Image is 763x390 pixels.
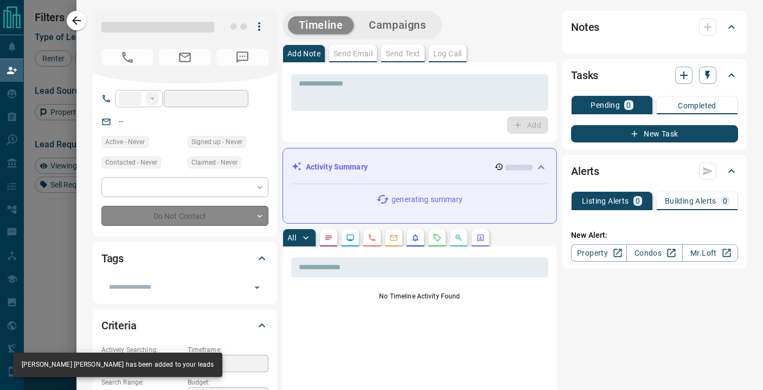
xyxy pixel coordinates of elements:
p: Pending [591,101,620,109]
p: All [287,234,296,242]
svg: Opportunities [454,233,463,242]
svg: Agent Actions [476,233,485,242]
p: Add Note [287,50,320,57]
h2: Notes [571,18,599,36]
svg: Calls [368,233,376,242]
a: Mr.Loft [682,244,738,262]
svg: Emails [389,233,398,242]
svg: Listing Alerts [411,233,420,242]
p: 0 [636,197,640,205]
div: Do Not Contact [101,206,268,226]
button: Open [249,280,265,295]
p: Building Alerts [665,197,716,205]
span: No Email [159,49,211,66]
p: generating summary [392,194,463,205]
p: No Timeline Activity Found [291,291,548,301]
p: 0 [723,197,727,205]
h2: Criteria [101,317,137,334]
svg: Lead Browsing Activity [346,233,355,242]
p: Actively Searching: [101,345,182,355]
div: Tasks [571,62,738,88]
div: Alerts [571,158,738,184]
h2: Tasks [571,67,598,84]
p: Activity Summary [306,161,368,173]
p: Completed [678,102,716,109]
button: New Task [571,125,738,142]
div: Activity Summary [292,157,548,177]
a: -- [119,117,123,126]
span: No Number [101,49,153,66]
p: Search Range: [101,378,182,387]
div: Criteria [101,313,268,339]
span: Active - Never [105,136,145,147]
span: Signed up - Never [191,136,242,147]
div: Notes [571,14,738,40]
h2: Alerts [571,162,599,180]
p: Listing Alerts [582,197,629,205]
a: Condos [626,244,682,262]
p: Budget: [188,378,268,387]
button: Campaigns [358,16,437,34]
p: 0 [626,101,631,109]
p: Timeframe: [188,345,268,355]
span: Claimed - Never [191,157,238,168]
div: Tags [101,245,268,271]
h2: Tags [101,250,124,267]
svg: Notes [324,233,333,242]
p: New Alert: [571,230,738,241]
div: [PERSON_NAME] [PERSON_NAME] has been added to your leads [22,356,214,374]
a: Property [571,244,627,262]
svg: Requests [433,233,441,242]
span: Contacted - Never [105,157,157,168]
span: No Number [216,49,268,66]
button: Timeline [288,16,354,34]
